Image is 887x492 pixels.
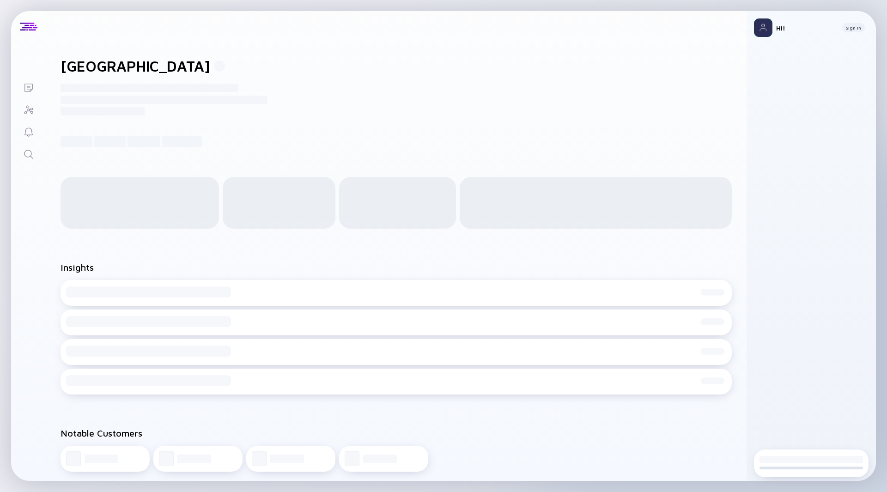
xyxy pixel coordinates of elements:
a: Reminders [11,120,46,142]
img: Profile Picture [754,18,772,37]
a: Investor Map [11,98,46,120]
a: Search [11,142,46,164]
h2: Insights [61,262,94,273]
button: Sign In [842,23,865,32]
h2: Notable Customers [61,428,732,438]
div: Hi! [776,24,835,32]
h1: [GEOGRAPHIC_DATA] [61,57,210,75]
a: Lists [11,76,46,98]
